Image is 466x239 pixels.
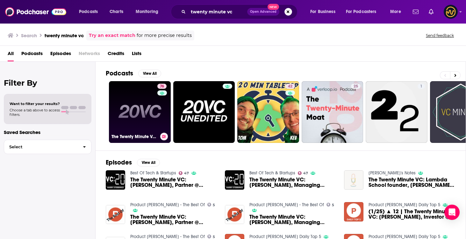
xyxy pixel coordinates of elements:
[444,205,460,220] div: Open Intercom Messenger
[346,7,376,16] span: For Podcasters
[418,84,425,89] a: 1
[160,83,164,90] span: 76
[249,177,336,188] a: The Twenty Minute VC: Lindel Eakman, Managing Director @ Foundry Group
[410,6,421,17] a: Show notifications dropdown
[369,209,455,220] span: (1/25) ▲ 12 | The Twenty Minute VC: [PERSON_NAME], Investor @ Greylock
[250,10,276,13] span: Open Advanced
[369,209,455,220] a: (1/25) ▲ 12 | The Twenty Minute VC: Sarah Guo, Investor @ Greylock
[4,140,91,154] button: Select
[225,205,244,224] img: The Twenty Minute VC: Lindel Eakman, Managing Director @ Foundry Group
[390,7,401,16] span: More
[268,4,279,10] span: New
[342,7,386,17] button: open menu
[4,78,91,88] h2: Filter By
[249,177,336,188] span: The Twenty Minute VC: [PERSON_NAME], Managing Director @ Foundry Group
[137,32,192,39] span: for more precise results
[79,48,100,61] span: Networks
[332,204,334,207] span: 5
[130,214,217,225] span: The Twenty Minute VC: [PERSON_NAME], Partner @ AngelList
[109,81,171,143] a: 76The Twenty Minute VC (20VC): Venture Capital | Startup Funding | The Pitch
[106,158,160,166] a: EpisodesView All
[130,170,176,176] a: Best Of Tech & Startups
[351,84,361,89] a: 25
[237,81,299,143] a: 42
[89,32,135,39] a: Try an exact match
[130,177,217,188] span: The Twenty Minute VC: [PERSON_NAME], Partner @ AngelList
[326,203,334,207] a: 5
[177,4,304,19] div: Search podcasts, credits, & more...
[225,170,244,190] img: The Twenty Minute VC: Lindel Eakman, Managing Director @ Foundry Group
[344,202,363,221] img: (1/25) ▲ 12 | The Twenty Minute VC: Sarah Guo, Investor @ Greylock
[302,81,363,143] a: 25
[444,5,458,19] button: Show profile menu
[110,7,123,16] span: Charts
[10,102,60,106] span: Want to filter your results?
[21,32,37,39] h3: Search
[444,5,458,19] img: User Profile
[79,7,98,16] span: Podcasts
[106,170,125,190] img: The Twenty Minute VC: Parker Thompson, Partner @ AngelList
[249,202,324,207] a: Product Hunt - The Best Of
[249,214,336,225] a: The Twenty Minute VC: Lindel Eakman, Managing Director @ Foundry Group
[137,159,160,166] button: View All
[111,134,158,139] h3: The Twenty Minute VC (20VC): Venture Capital | Startup Funding | The Pitch
[106,158,132,166] h2: Episodes
[184,172,189,175] span: 47
[50,48,71,61] a: Episodes
[285,84,295,89] a: 42
[213,235,215,238] span: 5
[188,7,247,17] input: Search podcasts, credits, & more...
[157,84,167,89] a: 76
[21,48,43,61] a: Podcasts
[247,8,279,16] button: Open AdvancedNew
[369,177,455,188] a: The Twenty Minute VC: Lambda School founder, Austen Allred
[8,48,14,61] a: All
[207,235,215,238] a: 5
[106,205,125,224] img: The Twenty Minute VC: Parker Thompson, Partner @ AngelList
[344,170,363,190] img: The Twenty Minute VC: Lambda School founder, Austen Allred
[130,214,217,225] a: The Twenty Minute VC: Parker Thompson, Partner @ AngelList
[5,6,66,18] img: Podchaser - Follow, Share and Rate Podcasts
[303,172,308,175] span: 47
[130,202,205,207] a: Product Hunt - The Best Of
[130,177,217,188] a: The Twenty Minute VC: Parker Thompson, Partner @ AngelList
[426,6,436,17] a: Show notifications dropdown
[10,108,60,117] span: Choose a tab above to access filters.
[310,7,335,16] span: For Business
[366,81,427,143] a: 1
[131,7,167,17] button: open menu
[369,170,416,176] a: David's Notes
[249,214,336,225] span: The Twenty Minute VC: [PERSON_NAME], Managing Director @ Foundry Group
[444,5,458,19] span: Logged in as LowerStreet
[45,32,84,39] h3: twenty minute vc
[306,7,343,17] button: open menu
[106,69,133,77] h2: Podcasts
[4,129,91,135] p: Saved Searches
[75,7,106,17] button: open menu
[369,202,440,207] a: Product Hunt Daily Top 5
[207,203,215,207] a: 5
[138,70,161,77] button: View All
[4,145,78,149] span: Select
[420,83,422,90] span: 1
[424,33,456,38] button: Send feedback
[132,48,141,61] a: Lists
[108,48,124,61] a: Credits
[369,177,455,188] span: The Twenty Minute VC: Lambda School founder, [PERSON_NAME] [PERSON_NAME]
[249,170,295,176] a: Best Of Tech & Startups
[288,83,292,90] span: 42
[298,171,308,175] a: 47
[105,7,127,17] a: Charts
[179,171,189,175] a: 47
